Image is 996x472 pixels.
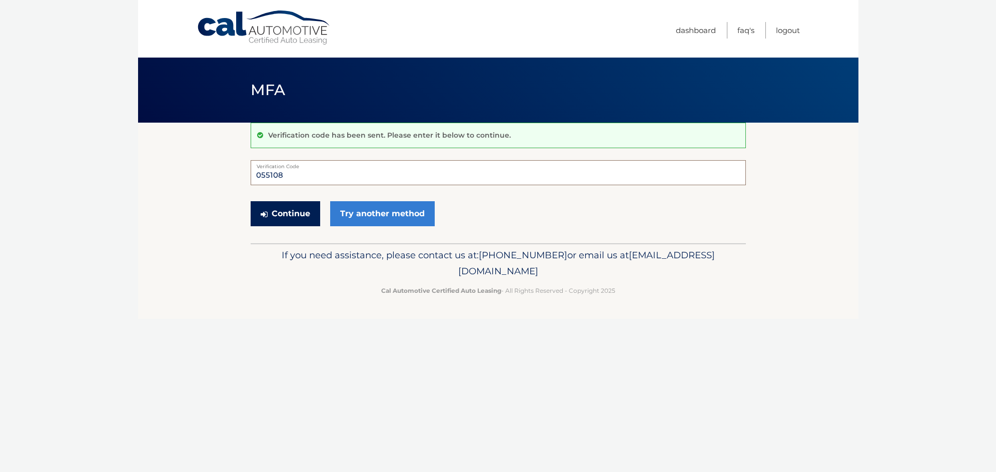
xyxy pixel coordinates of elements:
a: Logout [776,22,800,39]
label: Verification Code [251,160,746,168]
span: MFA [251,81,286,99]
p: If you need assistance, please contact us at: or email us at [257,247,739,279]
p: Verification code has been sent. Please enter it below to continue. [268,131,511,140]
span: [PHONE_NUMBER] [479,249,567,261]
button: Continue [251,201,320,226]
strong: Cal Automotive Certified Auto Leasing [381,287,501,294]
p: - All Rights Reserved - Copyright 2025 [257,285,739,296]
a: Cal Automotive [197,10,332,46]
a: Dashboard [676,22,716,39]
a: FAQ's [737,22,754,39]
span: [EMAIL_ADDRESS][DOMAIN_NAME] [458,249,715,277]
a: Try another method [330,201,435,226]
input: Verification Code [251,160,746,185]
